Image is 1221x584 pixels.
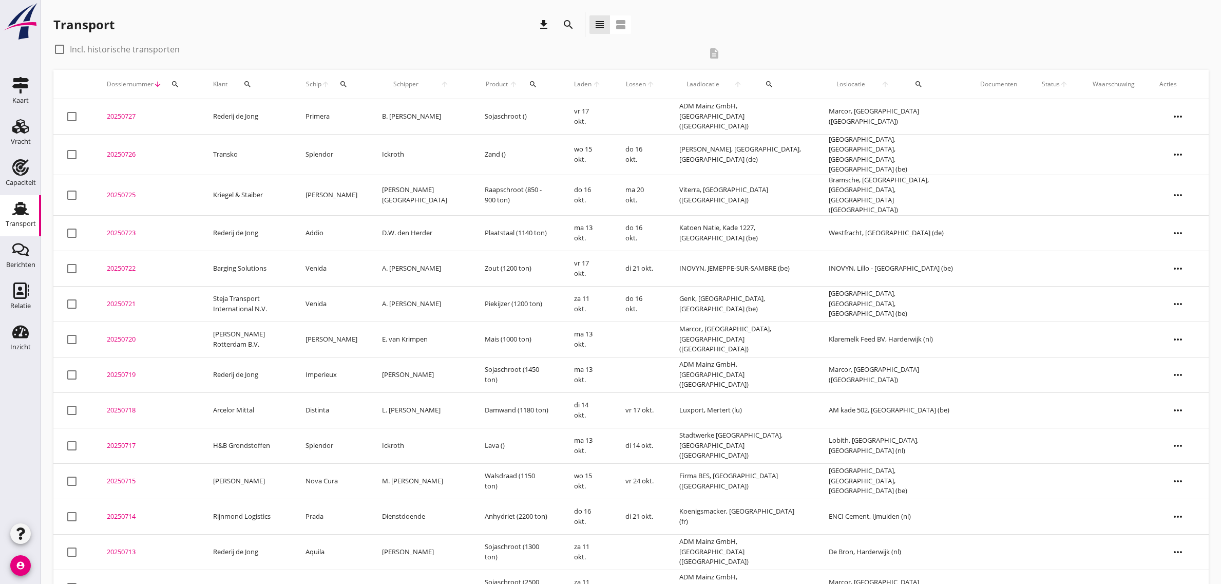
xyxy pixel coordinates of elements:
[53,16,115,33] div: Transport
[382,80,429,89] span: Schipper
[293,534,370,570] td: Aquila
[472,322,562,357] td: Mais (1000 ton)
[201,534,293,570] td: Rederij de Jong
[293,215,370,251] td: Addio
[6,179,36,186] div: Capaciteit
[562,251,614,286] td: vr 17 okt.
[816,357,968,392] td: Marcor, [GEOGRAPHIC_DATA] ([GEOGRAPHIC_DATA])
[370,463,472,499] td: M. [PERSON_NAME]
[201,215,293,251] td: Rederij de Jong
[107,263,188,274] div: 20250722
[1163,254,1192,283] i: more_horiz
[816,463,968,499] td: [GEOGRAPHIC_DATA], [GEOGRAPHIC_DATA], [GEOGRAPHIC_DATA] (be)
[472,357,562,392] td: Sojaschroot (1450 ton)
[107,228,188,238] div: 20250723
[485,80,509,89] span: Product
[562,392,614,428] td: di 14 okt.
[293,99,370,135] td: Primera
[201,357,293,392] td: Rederij de Jong
[1163,181,1192,210] i: more_horiz
[816,392,968,428] td: AM kade 502, [GEOGRAPHIC_DATA] (be)
[171,80,179,88] i: search
[980,80,1017,89] div: Documenten
[201,392,293,428] td: Arcelor Mittal
[293,463,370,499] td: Nova Cura
[306,80,321,89] span: Schip
[667,215,816,251] td: Katoen Natie, Kade 1227, [GEOGRAPHIC_DATA] (be)
[562,357,614,392] td: ma 13 okt.
[107,190,188,200] div: 20250725
[11,138,31,145] div: Vracht
[107,299,188,309] div: 20250721
[1163,431,1192,460] i: more_horiz
[562,463,614,499] td: wo 15 okt.
[472,175,562,215] td: Raapschroot (850 - 900 ton)
[370,357,472,392] td: [PERSON_NAME]
[667,99,816,135] td: ADM Mainz GmbH, [GEOGRAPHIC_DATA] ([GEOGRAPHIC_DATA])
[370,499,472,534] td: Dienstdoende
[201,463,293,499] td: [PERSON_NAME]
[594,18,606,31] i: view_headline
[667,357,816,392] td: ADM Mainz GmbH, [GEOGRAPHIC_DATA] ([GEOGRAPHIC_DATA])
[472,534,562,570] td: Sojaschroot (1300 ton)
[70,44,180,54] label: Incl. historische transporten
[10,555,31,576] i: account_circle
[615,18,627,31] i: view_agenda
[1163,219,1192,248] i: more_horiz
[370,428,472,463] td: Ickroth
[370,99,472,135] td: B. [PERSON_NAME]
[613,428,667,463] td: di 14 okt.
[1042,80,1060,89] span: Status
[1163,325,1192,354] i: more_horiz
[679,80,727,89] span: Laadlocatie
[2,3,39,41] img: logo-small.a267ee39.svg
[625,80,646,89] span: Lossen
[613,175,667,215] td: ma 20 okt.
[816,215,968,251] td: Westfracht, [GEOGRAPHIC_DATA] (de)
[667,392,816,428] td: Luxport, Mertert (lu)
[1163,361,1192,389] i: more_horiz
[370,134,472,175] td: Ickroth
[201,134,293,175] td: Transko
[293,392,370,428] td: Distinta
[613,286,667,322] td: do 16 okt.
[667,251,816,286] td: INOVYN, JEMEPPE-SUR-SAMBRE (be)
[1163,396,1192,425] i: more_horiz
[370,215,472,251] td: D.W. den Herder
[816,286,968,322] td: [GEOGRAPHIC_DATA], [GEOGRAPHIC_DATA], [GEOGRAPHIC_DATA] (be)
[472,251,562,286] td: Zout (1200 ton)
[1163,502,1192,531] i: more_horiz
[201,322,293,357] td: [PERSON_NAME] Rotterdam B.V.
[321,80,330,88] i: arrow_upward
[667,428,816,463] td: Stadtwerke [GEOGRAPHIC_DATA], [GEOGRAPHIC_DATA] ([GEOGRAPHIC_DATA])
[1163,538,1192,567] i: more_horiz
[472,428,562,463] td: Lava ()
[293,134,370,175] td: Splendor
[667,322,816,357] td: Marcor, [GEOGRAPHIC_DATA], [GEOGRAPHIC_DATA] ([GEOGRAPHIC_DATA])
[293,499,370,534] td: Prada
[613,215,667,251] td: do 16 okt.
[107,441,188,451] div: 20250717
[12,97,29,104] div: Kaart
[107,405,188,416] div: 20250718
[562,286,614,322] td: za 11 okt.
[243,80,252,88] i: search
[472,134,562,175] td: Zand ()
[107,370,188,380] div: 20250719
[529,80,537,88] i: search
[613,499,667,534] td: di 21 okt.
[293,251,370,286] td: Venida
[293,357,370,392] td: Imperieux
[472,99,562,135] td: Sojaschroot ()
[370,322,472,357] td: E. van Krimpen
[765,80,773,88] i: search
[667,286,816,322] td: Genk, [GEOGRAPHIC_DATA], [GEOGRAPHIC_DATA] (be)
[562,215,614,251] td: ma 13 okt.
[293,322,370,357] td: [PERSON_NAME]
[201,428,293,463] td: H&B Grondstoffen
[829,80,873,89] span: Loslocatie
[10,344,31,350] div: Inzicht
[667,134,816,175] td: [PERSON_NAME], [GEOGRAPHIC_DATA], [GEOGRAPHIC_DATA] (de)
[107,547,188,557] div: 20250713
[667,463,816,499] td: Firma BES, [GEOGRAPHIC_DATA] ([GEOGRAPHIC_DATA])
